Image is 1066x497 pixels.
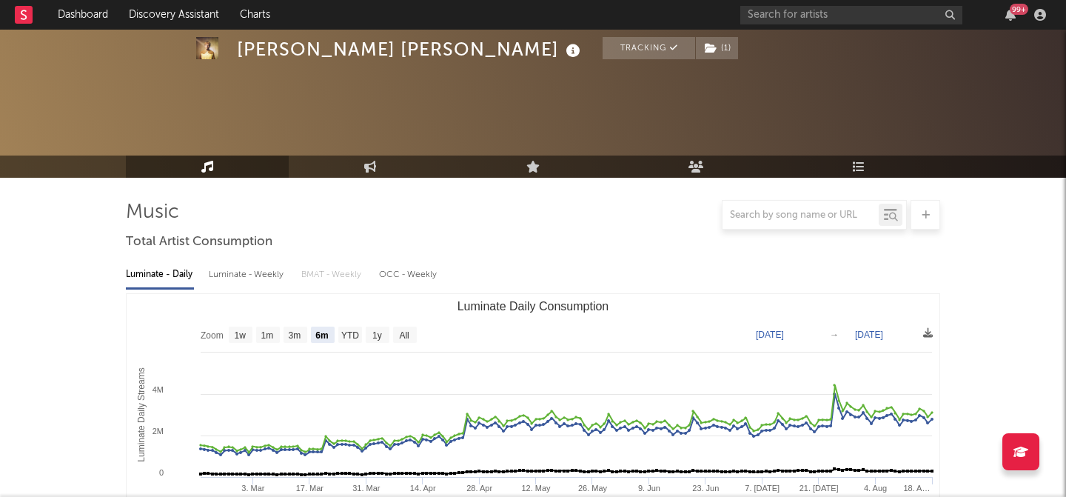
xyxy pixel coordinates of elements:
text: 26. May [578,484,608,493]
div: [PERSON_NAME] [PERSON_NAME] [237,37,584,61]
text: 6m [315,330,328,341]
text: All [399,330,409,341]
text: [DATE] [756,330,784,340]
div: 99 + [1010,4,1028,15]
text: 3. Mar [241,484,265,493]
text: Luminate Daily Streams [136,367,147,461]
div: OCC - Weekly [379,262,438,287]
span: ( 1 ) [695,37,739,59]
text: YTD [341,330,359,341]
text: 7. [DATE] [745,484,780,493]
text: 14. Apr [410,484,436,493]
text: 4M [152,385,164,394]
button: (1) [696,37,738,59]
div: Luminate - Daily [126,262,194,287]
text: 12. May [521,484,551,493]
text: Luminate Daily Consumption [457,300,609,313]
text: [DATE] [855,330,883,340]
text: 2M [152,427,164,436]
text: 18. A… [903,484,930,493]
button: Tracking [603,37,695,59]
text: 4. Aug [864,484,887,493]
text: 23. Jun [692,484,719,493]
text: 0 [159,468,164,477]
span: Total Artist Consumption [126,233,272,251]
div: Luminate - Weekly [209,262,286,287]
text: 9. Jun [638,484,660,493]
text: 28. Apr [466,484,492,493]
text: → [830,330,839,340]
input: Search for artists [740,6,962,24]
text: 17. Mar [296,484,324,493]
text: 1w [235,330,247,341]
text: Zoom [201,330,224,341]
text: 1m [261,330,274,341]
text: 1y [372,330,382,341]
input: Search by song name or URL [723,210,879,221]
text: 3m [289,330,301,341]
text: 31. Mar [352,484,381,493]
text: 21. [DATE] [799,484,839,493]
button: 99+ [1005,9,1016,21]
